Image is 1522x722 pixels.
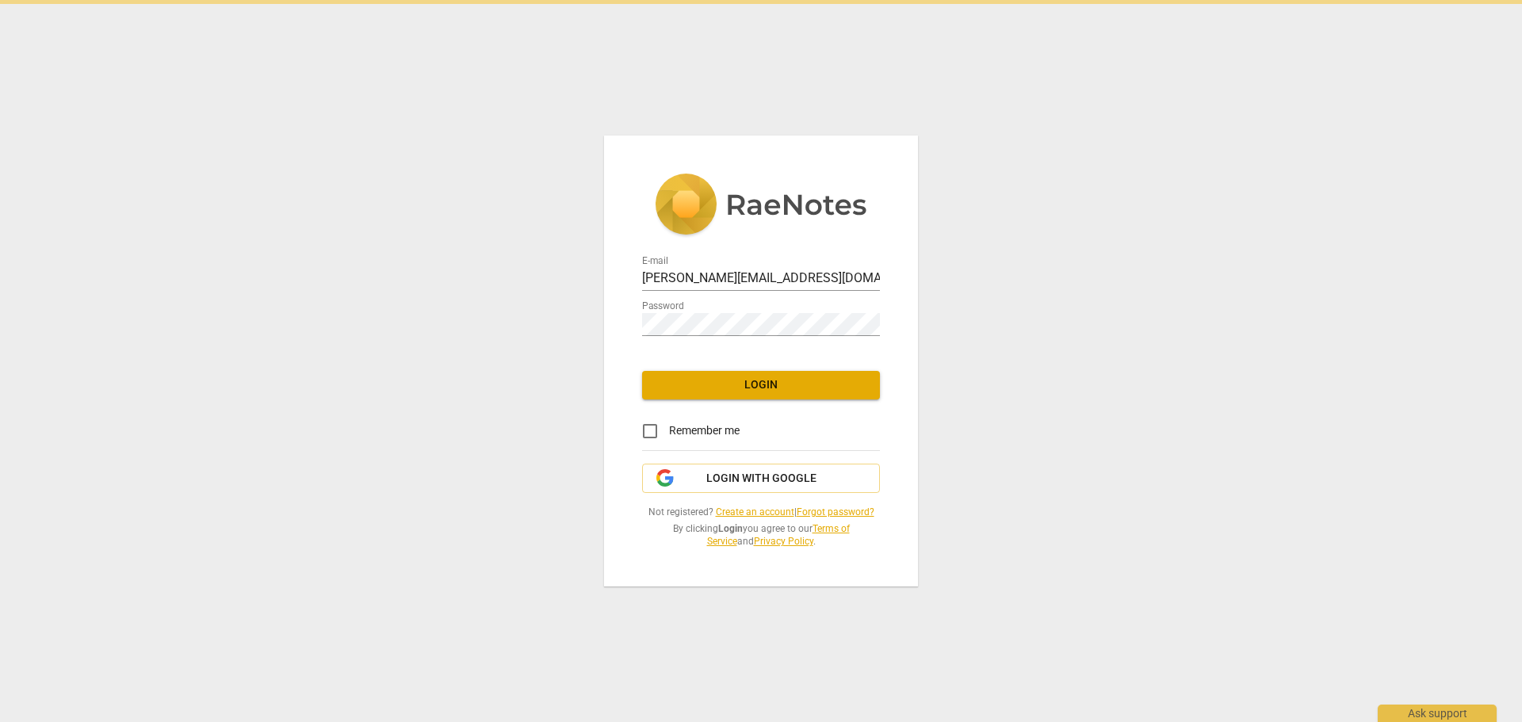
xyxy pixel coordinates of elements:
[716,506,794,518] a: Create an account
[642,256,668,265] label: E-mail
[642,301,684,311] label: Password
[718,523,743,534] b: Login
[754,536,813,547] a: Privacy Policy
[642,506,880,519] span: Not registered? |
[642,371,880,399] button: Login
[707,523,850,548] a: Terms of Service
[1378,705,1497,722] div: Ask support
[642,522,880,548] span: By clicking you agree to our and .
[655,377,867,393] span: Login
[655,174,867,239] img: 5ac2273c67554f335776073100b6d88f.svg
[642,464,880,494] button: Login with Google
[797,506,874,518] a: Forgot password?
[669,422,740,439] span: Remember me
[706,471,816,487] span: Login with Google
